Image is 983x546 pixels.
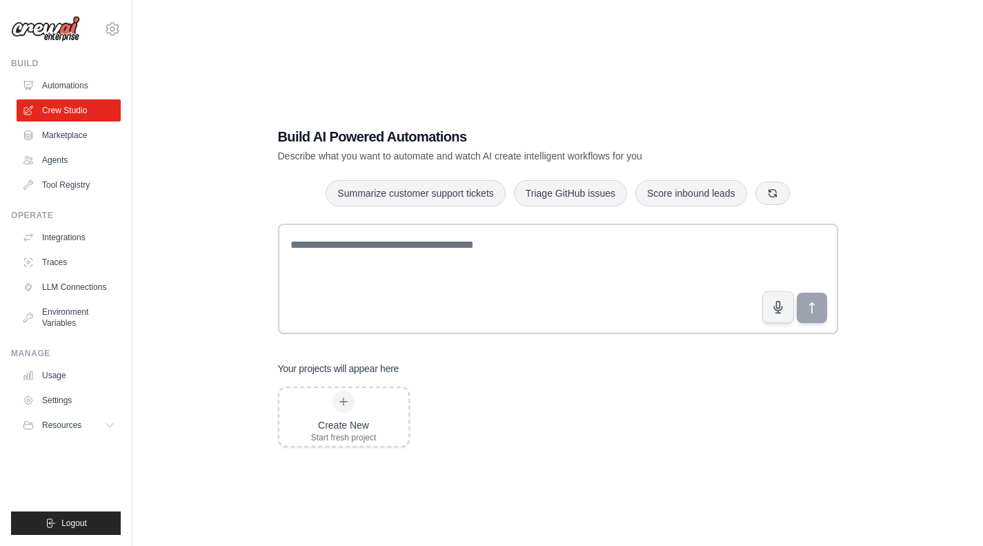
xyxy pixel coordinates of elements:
[17,414,121,436] button: Resources
[17,75,121,97] a: Automations
[278,127,742,146] h1: Build AI Powered Automations
[278,149,742,163] p: Describe what you want to automate and watch AI create intelligent workflows for you
[42,420,81,431] span: Resources
[514,180,627,206] button: Triage GitHub issues
[17,149,121,171] a: Agents
[17,99,121,121] a: Crew Studio
[762,291,794,323] button: Click to speak your automation idea
[11,16,80,42] img: Logo
[17,301,121,334] a: Environment Variables
[311,432,377,443] div: Start fresh project
[17,124,121,146] a: Marketplace
[326,180,505,206] button: Summarize customer support tickets
[61,518,87,529] span: Logout
[17,251,121,273] a: Traces
[17,174,121,196] a: Tool Registry
[17,226,121,248] a: Integrations
[17,389,121,411] a: Settings
[11,210,121,221] div: Operate
[635,180,747,206] button: Score inbound leads
[11,58,121,69] div: Build
[11,348,121,359] div: Manage
[17,364,121,387] a: Usage
[17,276,121,298] a: LLM Connections
[755,182,790,205] button: Get new suggestions
[278,362,399,376] h3: Your projects will appear here
[11,511,121,535] button: Logout
[311,418,377,432] div: Create New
